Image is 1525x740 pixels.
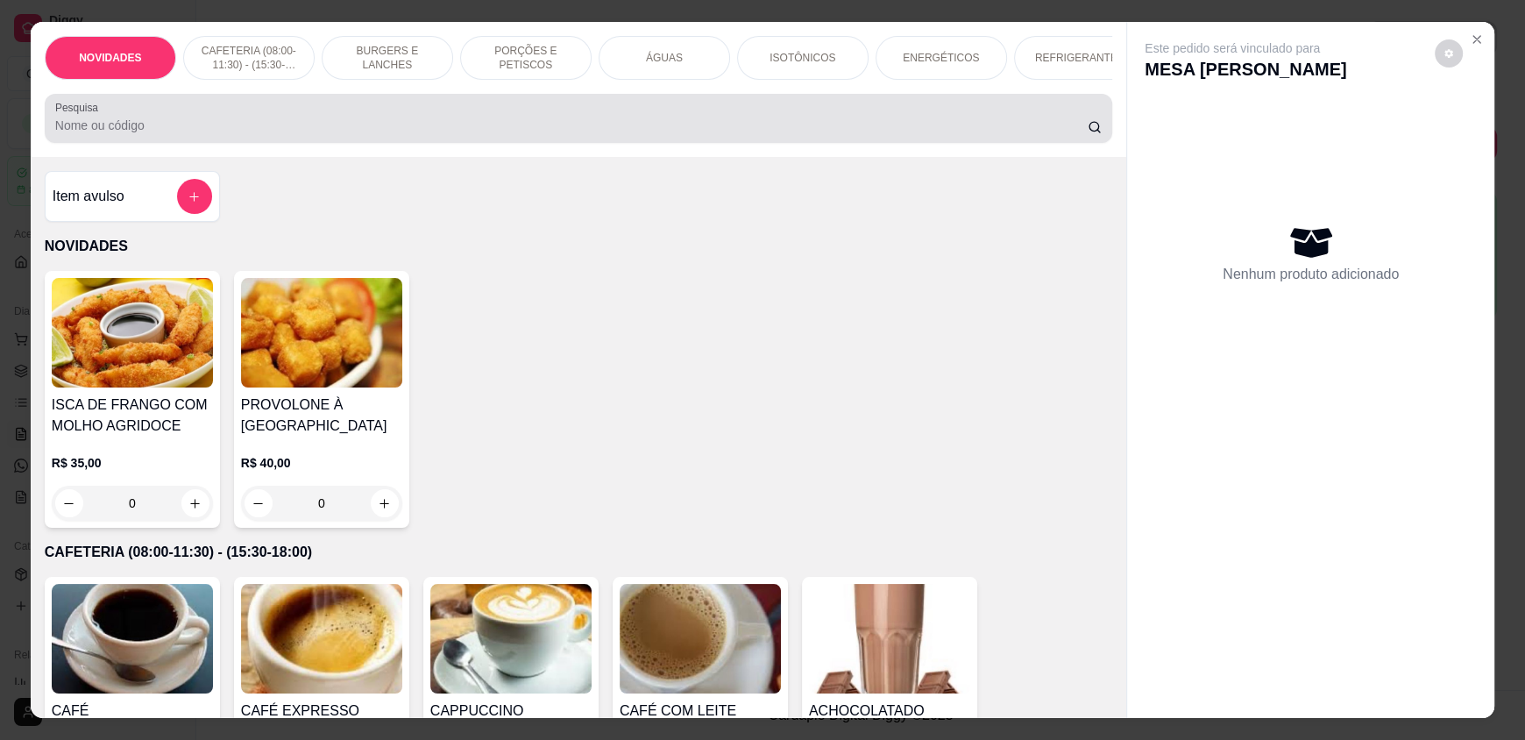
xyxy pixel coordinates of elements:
[52,454,213,472] p: R$ 35,00
[245,489,273,517] button: decrease-product-quantity
[53,186,124,207] h4: Item avulso
[620,584,781,694] img: product-image
[55,117,1089,134] input: Pesquisa
[55,489,83,517] button: decrease-product-quantity
[55,100,104,115] label: Pesquisa
[241,701,402,722] h4: CAFÉ EXPRESSO
[1463,25,1491,53] button: Close
[770,51,835,65] p: ISOTÔNICOS
[430,584,592,694] img: product-image
[809,701,970,722] h4: ACHOCOLATADO
[241,278,402,388] img: product-image
[337,44,438,72] p: BURGERS E LANCHES
[52,701,213,722] h4: CAFÉ
[1145,57,1346,82] p: MESA [PERSON_NAME]
[52,278,213,388] img: product-image
[809,584,970,694] img: product-image
[52,584,213,694] img: product-image
[903,51,979,65] p: ENERGÉTICOS
[430,701,592,722] h4: CAPPUCCINO
[1435,39,1463,68] button: decrease-product-quantity
[52,395,213,437] h4: ISCA DE FRANGO COM MOLHO AGRIDOCE
[79,51,141,65] p: NOVIDADES
[198,44,300,72] p: CAFETERIA (08:00-11:30) - (15:30-18:00)
[1035,51,1124,65] p: REFRIGERANTES
[241,584,402,694] img: product-image
[646,51,683,65] p: ÁGUAS
[475,44,577,72] p: PORÇÕES E PETISCOS
[241,395,402,437] h4: PROVOLONE À [GEOGRAPHIC_DATA]
[1223,264,1399,285] p: Nenhum produto adicionado
[371,489,399,517] button: increase-product-quantity
[1145,39,1346,57] p: Este pedido será vinculado para
[241,454,402,472] p: R$ 40,00
[620,701,781,722] h4: CAFÉ COM LEITE
[45,542,1112,563] p: CAFETERIA (08:00-11:30) - (15:30-18:00)
[181,489,209,517] button: increase-product-quantity
[177,179,212,214] button: add-separate-item
[45,236,1112,257] p: NOVIDADES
